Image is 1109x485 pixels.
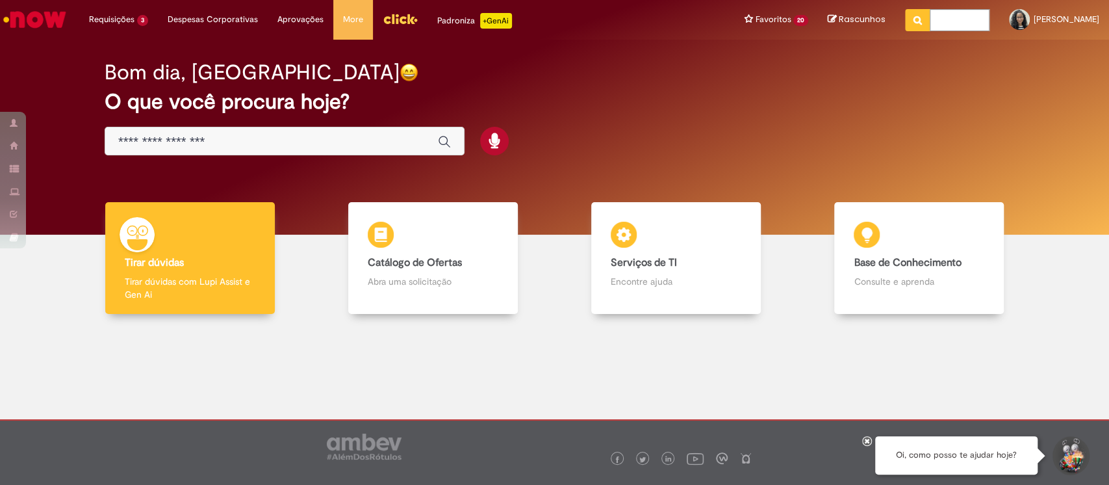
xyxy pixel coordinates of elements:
[137,15,148,26] span: 3
[828,14,886,26] a: Rascunhos
[89,13,134,26] span: Requisições
[614,456,620,463] img: logo_footer_facebook.png
[665,456,672,464] img: logo_footer_linkedin.png
[277,13,324,26] span: Aprovações
[125,275,255,301] p: Tirar dúvidas com Lupi Assist e Gen Ai
[327,434,402,460] img: logo_footer_ambev_rotulo_gray.png
[400,63,418,82] img: happy-face.png
[105,61,400,84] h2: Bom dia, [GEOGRAPHIC_DATA]
[555,202,798,315] a: Serviços de TI Encontre ajuda
[854,275,984,288] p: Consulte e aprenda
[383,9,418,29] img: click_logo_yellow_360x200.png
[639,456,646,463] img: logo_footer_twitter.png
[611,256,677,269] b: Serviços de TI
[125,256,184,269] b: Tirar dúvidas
[793,15,808,26] span: 20
[1034,14,1099,25] span: [PERSON_NAME]
[105,90,1004,113] h2: O que você procura hoje?
[740,452,752,464] img: logo_footer_naosei.png
[311,202,554,315] a: Catálogo de Ofertas Abra uma solicitação
[437,13,512,29] div: Padroniza
[68,202,311,315] a: Tirar dúvidas Tirar dúvidas com Lupi Assist e Gen Ai
[1,7,68,33] img: ServiceNow
[755,13,791,26] span: Favoritos
[854,256,961,269] b: Base de Conhecimento
[611,275,741,288] p: Encontre ajuda
[839,13,886,25] span: Rascunhos
[687,450,704,467] img: logo_footer_youtube.png
[905,9,930,31] button: Pesquisar
[1051,436,1090,475] button: Iniciar Conversa de Suporte
[368,256,462,269] b: Catálogo de Ofertas
[343,13,363,26] span: More
[716,452,728,464] img: logo_footer_workplace.png
[875,436,1038,475] div: Oi, como posso te ajudar hoje?
[368,275,498,288] p: Abra uma solicitação
[168,13,258,26] span: Despesas Corporativas
[480,13,512,29] p: +GenAi
[798,202,1041,315] a: Base de Conhecimento Consulte e aprenda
